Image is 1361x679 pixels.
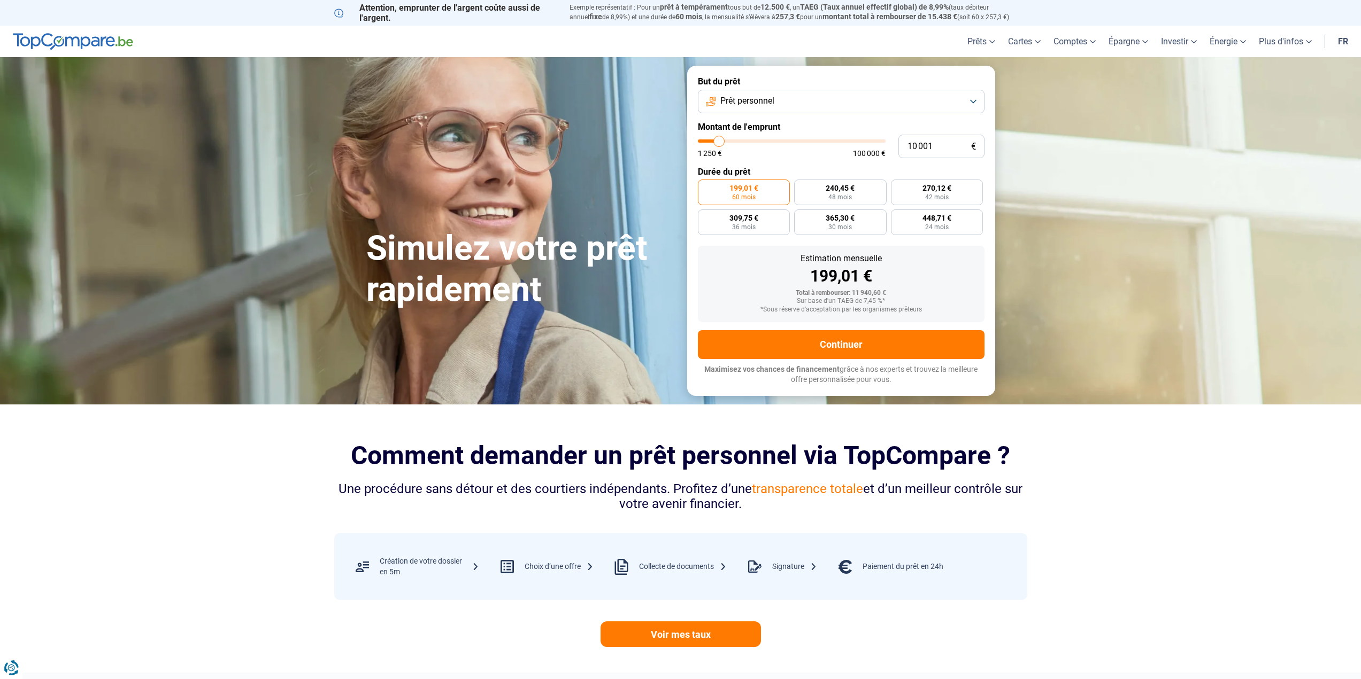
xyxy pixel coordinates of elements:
[732,194,756,200] span: 60 mois
[698,76,985,87] label: But du prêt
[775,12,800,21] span: 257,3 €
[698,122,985,132] label: Montant de l'emprunt
[380,556,479,577] div: Création de votre dossier en 5m
[720,95,774,107] span: Prêt personnel
[698,150,722,157] span: 1 250 €
[826,214,855,222] span: 365,30 €
[971,142,976,151] span: €
[706,306,976,314] div: *Sous réserve d'acceptation par les organismes prêteurs
[698,330,985,359] button: Continuer
[698,364,985,385] p: grâce à nos experts et trouvez la meilleure offre personnalisée pour vous.
[1203,26,1252,57] a: Énergie
[1047,26,1102,57] a: Comptes
[334,3,557,23] p: Attention, emprunter de l'argent coûte aussi de l'argent.
[589,12,602,21] span: fixe
[961,26,1002,57] a: Prêts
[1155,26,1203,57] a: Investir
[1102,26,1155,57] a: Épargne
[752,481,863,496] span: transparence totale
[828,224,852,230] span: 30 mois
[706,254,976,263] div: Estimation mensuelle
[729,214,758,222] span: 309,75 €
[13,33,133,50] img: TopCompare
[800,3,949,11] span: TAEG (Taux annuel effectif global) de 8,99%
[660,3,728,11] span: prêt à tempérament
[760,3,790,11] span: 12.500 €
[334,441,1027,470] h2: Comment demander un prêt personnel via TopCompare ?
[698,167,985,177] label: Durée du prêt
[1002,26,1047,57] a: Cartes
[732,224,756,230] span: 36 mois
[601,621,761,647] a: Voir mes taux
[772,561,817,572] div: Signature
[366,228,674,310] h1: Simulez votre prêt rapidement
[822,12,957,21] span: montant total à rembourser de 15.438 €
[704,365,840,373] span: Maximisez vos chances de financement
[853,150,886,157] span: 100 000 €
[826,184,855,192] span: 240,45 €
[675,12,702,21] span: 60 mois
[1252,26,1318,57] a: Plus d'infos
[925,194,949,200] span: 42 mois
[706,290,976,297] div: Total à rembourser: 11 940,60 €
[570,3,1027,22] p: Exemple représentatif : Pour un tous but de , un (taux débiteur annuel de 8,99%) et une durée de ...
[922,214,951,222] span: 448,71 €
[639,561,727,572] div: Collecte de documents
[706,268,976,284] div: 199,01 €
[863,561,943,572] div: Paiement du prêt en 24h
[729,184,758,192] span: 199,01 €
[698,90,985,113] button: Prêt personnel
[1332,26,1355,57] a: fr
[525,561,594,572] div: Choix d’une offre
[922,184,951,192] span: 270,12 €
[334,481,1027,512] div: Une procédure sans détour et des courtiers indépendants. Profitez d’une et d’un meilleur contrôle...
[828,194,852,200] span: 48 mois
[706,298,976,305] div: Sur base d'un TAEG de 7,45 %*
[925,224,949,230] span: 24 mois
